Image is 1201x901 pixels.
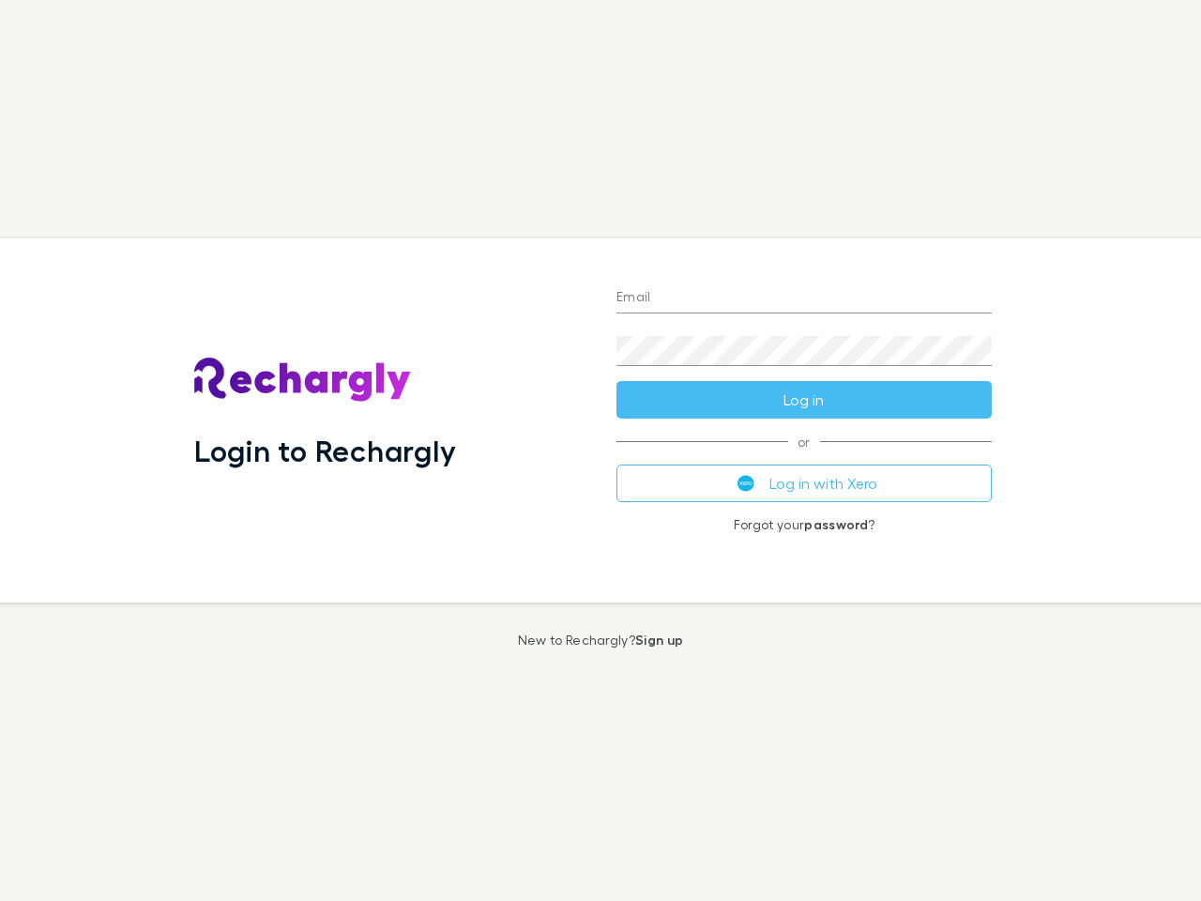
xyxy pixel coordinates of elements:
span: or [616,441,992,442]
img: Xero's logo [737,475,754,492]
a: password [804,516,868,532]
p: Forgot your ? [616,517,992,532]
img: Rechargly's Logo [194,358,412,403]
button: Log in with Xero [616,465,992,502]
p: New to Rechargly? [518,633,684,648]
button: Log in [616,381,992,419]
a: Sign up [635,632,683,648]
h1: Login to Rechargly [194,433,456,468]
